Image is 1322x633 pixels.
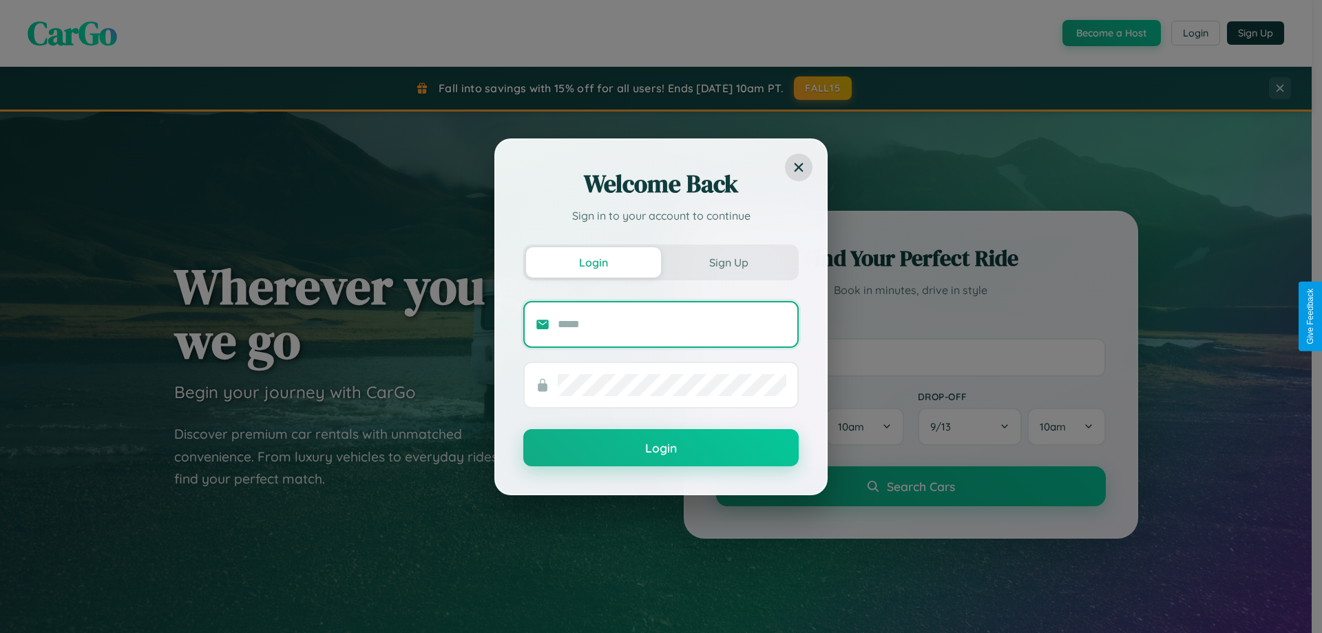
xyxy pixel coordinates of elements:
[523,429,799,466] button: Login
[523,167,799,200] h2: Welcome Back
[1305,289,1315,344] div: Give Feedback
[661,247,796,278] button: Sign Up
[526,247,661,278] button: Login
[523,207,799,224] p: Sign in to your account to continue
